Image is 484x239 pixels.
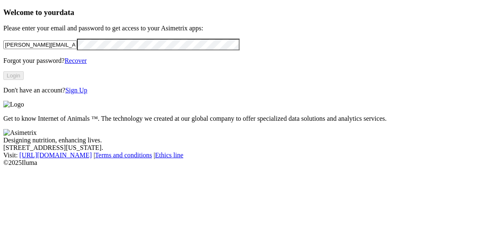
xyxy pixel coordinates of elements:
[3,152,481,159] div: Visit : | |
[3,71,24,80] button: Login
[20,152,92,159] a: [URL][DOMAIN_NAME]
[3,137,481,144] div: Designing nutrition, enhancing lives.
[3,57,481,65] p: Forgot your password?
[3,129,37,137] img: Asimetrix
[95,152,152,159] a: Terms and conditions
[3,159,481,167] div: © 2025 Iluma
[3,101,24,108] img: Logo
[3,87,481,94] p: Don't have an account?
[60,8,74,17] span: data
[3,144,481,152] div: [STREET_ADDRESS][US_STATE].
[3,115,481,122] p: Get to know Internet of Animals ™. The technology we created at our global company to offer speci...
[65,87,87,94] a: Sign Up
[3,25,481,32] p: Please enter your email and password to get access to your Asimetrix apps:
[65,57,87,64] a: Recover
[3,40,77,49] input: Your email
[3,8,481,17] h3: Welcome to your
[155,152,184,159] a: Ethics line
